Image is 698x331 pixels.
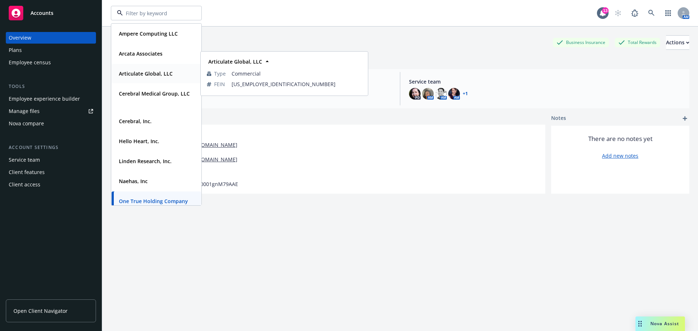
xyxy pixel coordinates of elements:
a: Client features [6,166,96,178]
div: Business Insurance [553,38,609,47]
a: Manage files [6,105,96,117]
a: Nova compare [6,118,96,129]
span: [US_EMPLOYER_IDENTIFICATION_NUMBER] [232,80,362,88]
a: Employee experience builder [6,93,96,105]
span: TrueML [119,205,188,213]
div: Tools [6,83,96,90]
input: Filter by keyword [123,9,187,17]
div: Employee census [9,57,51,68]
strong: Ampere Computing LLC [119,30,178,37]
span: Accounts [31,10,53,16]
strong: Hello Heart, Inc. [119,138,159,145]
div: Employee experience builder [9,93,80,105]
div: Client features [9,166,45,178]
div: Overview [9,32,31,44]
div: Actions [666,36,689,49]
strong: Cerebral, Inc. [119,118,152,125]
img: photo [435,88,447,100]
img: photo [409,88,421,100]
span: Type [214,70,226,77]
div: Nova compare [9,118,44,129]
strong: Linden Research, Inc. [119,158,172,165]
span: Open Client Navigator [13,307,68,315]
a: Plans [6,44,96,56]
div: Manage files [9,105,40,117]
a: Service team [6,154,96,166]
a: Switch app [661,6,675,20]
a: [URL][DOMAIN_NAME] [182,156,237,163]
img: photo [448,88,460,100]
a: Start snowing [611,6,625,20]
strong: Cerebral Medical Group, LLC [119,90,190,97]
img: photo [422,88,434,100]
div: Plans [9,44,22,56]
span: Service team [409,78,683,85]
a: +1 [463,92,468,96]
div: Account settings [6,144,96,151]
a: Client access [6,179,96,190]
a: Employee census [6,57,96,68]
span: Notes [551,114,566,123]
a: Accounts [6,3,96,23]
span: There are no notes yet [588,134,653,143]
a: Report a Bug [627,6,642,20]
a: Add new notes [602,152,638,160]
span: Nova Assist [650,320,679,327]
a: add [681,114,689,123]
a: Search [644,6,659,20]
div: Client access [9,179,40,190]
strong: Articulate Global, LLC [119,70,173,77]
strong: Naehas, Inc [119,178,148,185]
div: Total Rewards [615,38,660,47]
div: Drag to move [635,316,645,331]
span: FEIN [214,80,225,88]
span: 001d000001gnM79AAE [182,180,238,188]
strong: Arcata Associates [119,50,163,57]
a: [URL][DOMAIN_NAME] [182,141,237,149]
strong: Articulate Global, LLC [208,58,262,65]
div: 13 [602,7,609,14]
span: Commercial [232,70,362,77]
button: Actions [666,35,689,50]
a: Overview [6,32,96,44]
button: Nova Assist [635,316,685,331]
div: Service team [9,154,40,166]
strong: One True Holding Company [119,198,188,205]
